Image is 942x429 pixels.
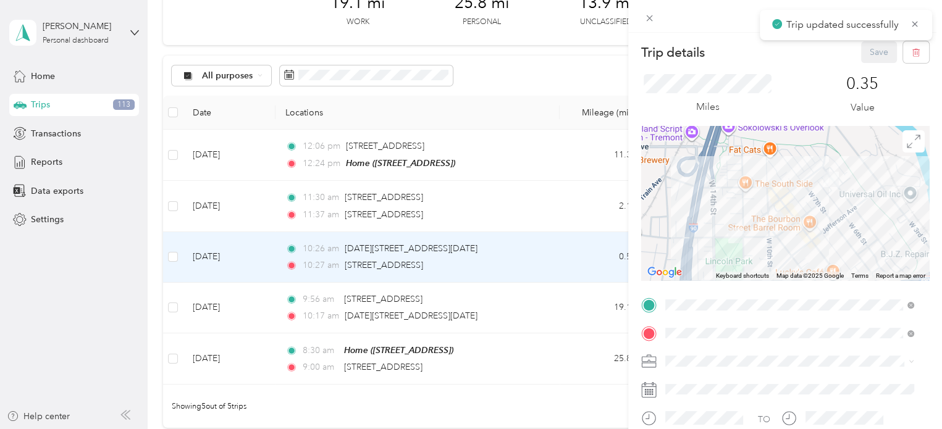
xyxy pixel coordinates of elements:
[876,272,925,279] a: Report a map error
[696,99,720,115] p: Miles
[873,360,942,429] iframe: Everlance-gr Chat Button Frame
[786,17,901,33] p: Trip updated successfully
[644,264,685,280] a: Open this area in Google Maps (opens a new window)
[851,100,875,115] p: Value
[716,272,769,280] button: Keyboard shortcuts
[846,74,878,94] p: 0.35
[641,44,705,61] p: Trip details
[758,413,770,426] div: TO
[851,272,868,279] a: Terms (opens in new tab)
[776,272,844,279] span: Map data ©2025 Google
[644,264,685,280] img: Google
